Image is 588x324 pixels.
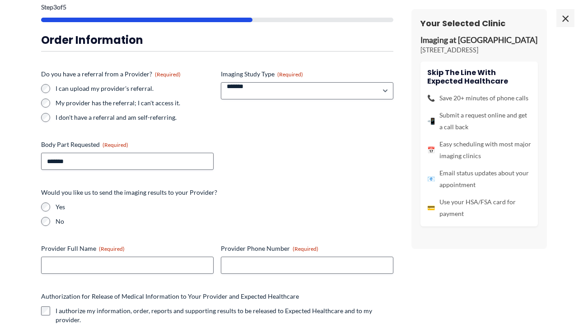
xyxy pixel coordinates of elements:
[63,3,66,11] span: 5
[221,70,393,79] label: Imaging Study Type
[556,9,574,27] span: ×
[41,188,217,197] legend: Would you like us to send the imaging results to your Provider?
[41,292,299,301] legend: Authorization for Release of Medical Information to Your Provider and Expected Healthcare
[420,46,538,55] p: [STREET_ADDRESS]
[99,245,125,252] span: (Required)
[56,99,214,108] label: My provider has the referral; I can't access it.
[155,71,181,78] span: (Required)
[420,35,538,46] p: Imaging at [GEOGRAPHIC_DATA]
[221,244,393,253] label: Provider Phone Number
[427,92,435,104] span: 📞
[41,33,393,47] h3: Order Information
[56,113,214,122] label: I don't have a referral and am self-referring.
[427,173,435,185] span: 📧
[427,167,531,191] li: Email status updates about your appointment
[53,3,57,11] span: 3
[427,68,531,85] h4: Skip the line with Expected Healthcare
[41,140,214,149] label: Body Part Requested
[41,4,393,10] p: Step of
[56,84,214,93] label: I can upload my provider's referral.
[41,244,214,253] label: Provider Full Name
[427,202,435,214] span: 💳
[41,70,181,79] legend: Do you have a referral from a Provider?
[427,92,531,104] li: Save 20+ minutes of phone calls
[56,217,393,226] label: No
[427,115,435,127] span: 📲
[427,144,435,156] span: 📅
[277,71,303,78] span: (Required)
[293,245,318,252] span: (Required)
[420,18,538,28] h3: Your Selected Clinic
[56,202,393,211] label: Yes
[427,138,531,162] li: Easy scheduling with most major imaging clinics
[103,141,128,148] span: (Required)
[427,109,531,133] li: Submit a request online and get a call back
[427,196,531,220] li: Use your HSA/FSA card for payment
